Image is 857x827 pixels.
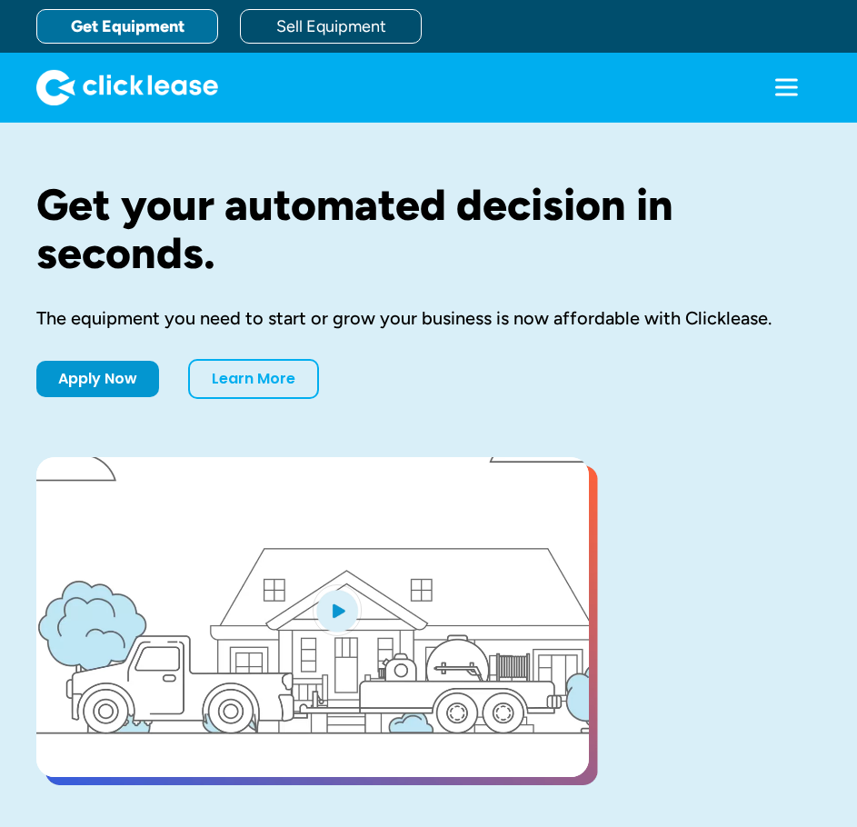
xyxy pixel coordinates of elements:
[752,53,821,122] div: menu
[36,457,589,777] a: open lightbox
[36,69,218,105] a: home
[36,69,218,105] img: Clicklease logo
[36,181,821,277] h1: Get your automated decision in seconds.
[36,9,218,44] a: Get Equipment
[240,9,422,44] a: Sell Equipment
[188,359,319,399] a: Learn More
[313,584,362,635] img: Blue play button logo on a light blue circular background
[36,306,821,330] div: The equipment you need to start or grow your business is now affordable with Clicklease.
[36,361,159,397] a: Apply Now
